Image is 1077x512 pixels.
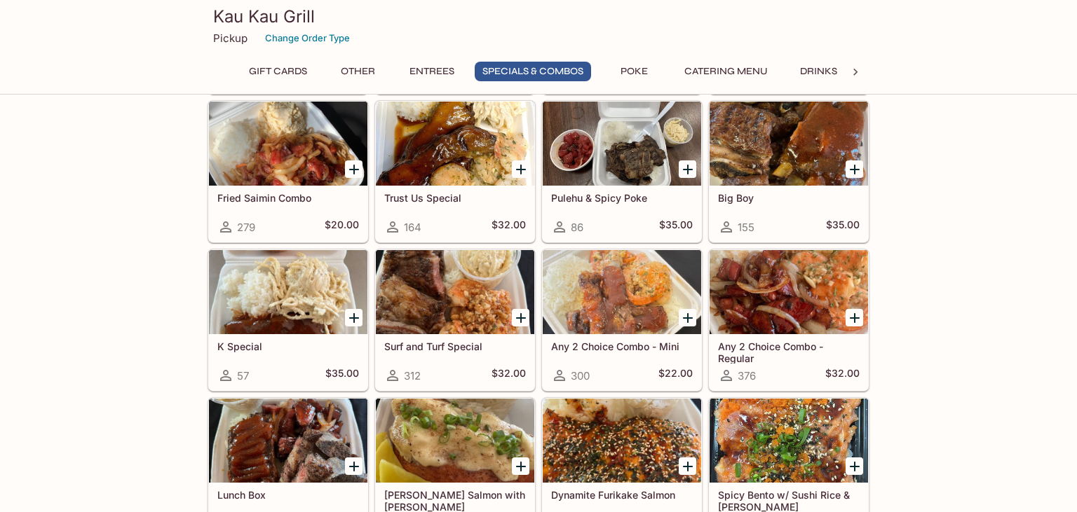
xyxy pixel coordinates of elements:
[512,309,529,326] button: Add Surf and Turf Special
[375,101,535,242] a: Trust Us Special164$32.00
[710,399,868,483] div: Spicy Bento w/ Sushi Rice & Nori
[217,340,359,352] h5: K Special
[846,309,863,326] button: Add Any 2 Choice Combo - Regular
[718,192,860,204] h5: Big Boy
[718,489,860,512] h5: Spicy Bento w/ Sushi Rice & [PERSON_NAME]
[345,457,363,475] button: Add Lunch Box
[571,221,583,234] span: 86
[492,219,526,235] h5: $32.00
[551,340,693,352] h5: Any 2 Choice Combo - Mini
[738,369,756,382] span: 376
[475,62,591,81] button: Specials & Combos
[241,62,315,81] button: Gift Cards
[825,367,860,384] h5: $32.00
[659,219,693,235] h5: $35.00
[326,62,389,81] button: Other
[787,62,850,81] button: Drinks
[384,192,526,204] h5: Trust Us Special
[512,160,529,178] button: Add Trust Us Special
[376,399,534,483] div: Ora King Salmon with Aburi Garlic Mayo
[217,489,359,501] h5: Lunch Box
[709,249,869,391] a: Any 2 Choice Combo - Regular376$32.00
[209,250,367,334] div: K Special
[710,250,868,334] div: Any 2 Choice Combo - Regular
[259,27,356,49] button: Change Order Type
[826,219,860,235] h5: $35.00
[492,367,526,384] h5: $32.00
[384,340,526,352] h5: Surf and Turf Special
[710,102,868,186] div: Big Boy
[404,369,421,382] span: 312
[846,160,863,178] button: Add Big Boy
[679,309,696,326] button: Add Any 2 Choice Combo - Mini
[738,221,754,234] span: 155
[209,102,367,186] div: Fried Saimin Combo
[213,32,248,45] p: Pickup
[325,219,359,235] h5: $20.00
[543,250,701,334] div: Any 2 Choice Combo - Mini
[376,250,534,334] div: Surf and Turf Special
[846,457,863,475] button: Add Spicy Bento w/ Sushi Rice & Nori
[542,249,702,391] a: Any 2 Choice Combo - Mini300$22.00
[213,6,864,27] h3: Kau Kau Grill
[571,369,590,382] span: 300
[709,101,869,242] a: Big Boy155$35.00
[375,249,535,391] a: Surf and Turf Special312$32.00
[543,102,701,186] div: Pulehu & Spicy Poke
[208,101,368,242] a: Fried Saimin Combo279$20.00
[325,367,359,384] h5: $35.00
[237,369,249,382] span: 57
[376,102,534,186] div: Trust Us Special
[237,221,255,234] span: 279
[679,160,696,178] button: Add Pulehu & Spicy Poke
[345,309,363,326] button: Add K Special
[404,221,421,234] span: 164
[345,160,363,178] button: Add Fried Saimin Combo
[400,62,463,81] button: Entrees
[658,367,693,384] h5: $22.00
[679,457,696,475] button: Add Dynamite Furikake Salmon
[677,62,775,81] button: Catering Menu
[602,62,665,81] button: Poke
[718,340,860,364] h5: Any 2 Choice Combo - Regular
[512,457,529,475] button: Add Ora King Salmon with Aburi Garlic Mayo
[551,489,693,501] h5: Dynamite Furikake Salmon
[209,399,367,483] div: Lunch Box
[217,192,359,204] h5: Fried Saimin Combo
[542,101,702,242] a: Pulehu & Spicy Poke86$35.00
[208,249,368,391] a: K Special57$35.00
[551,192,693,204] h5: Pulehu & Spicy Poke
[384,489,526,512] h5: [PERSON_NAME] Salmon with [PERSON_NAME]
[543,399,701,483] div: Dynamite Furikake Salmon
